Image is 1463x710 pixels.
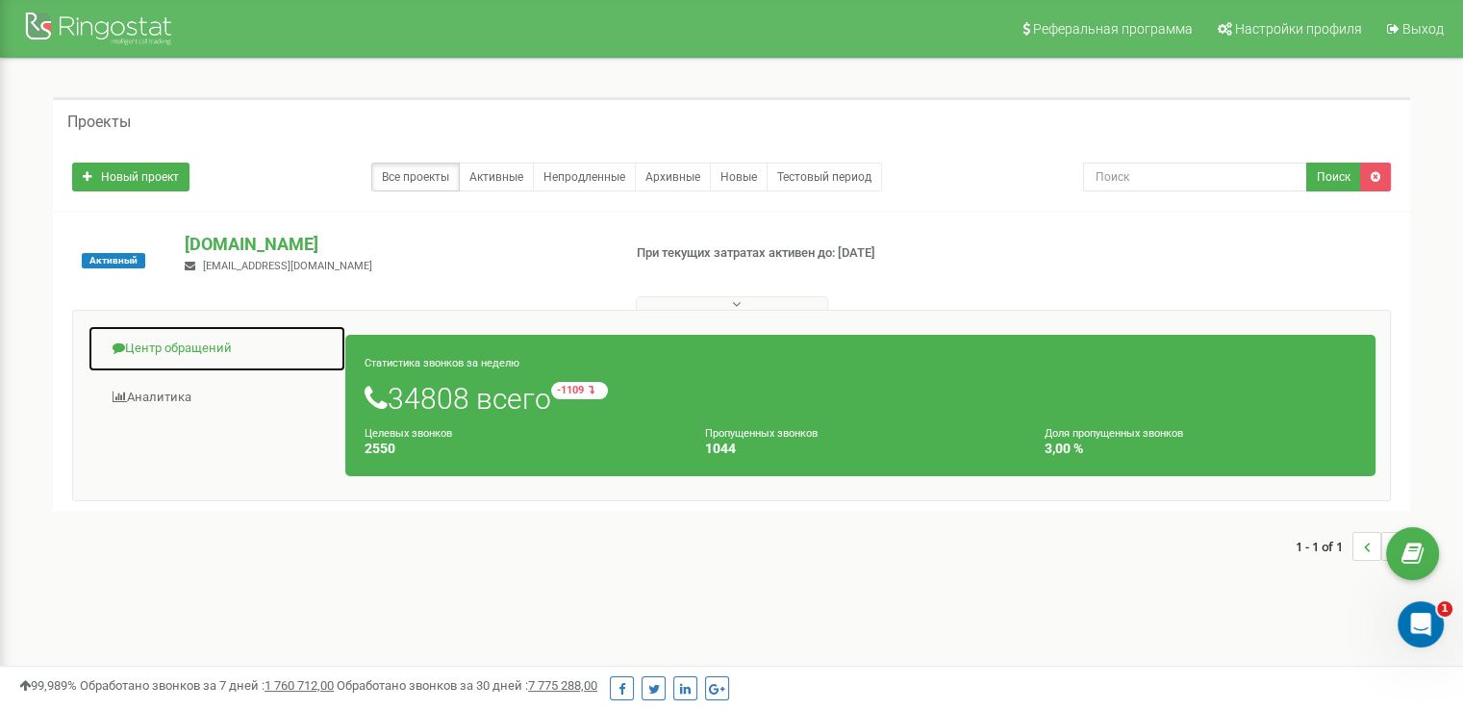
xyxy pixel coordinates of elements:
[82,253,145,268] span: Активный
[337,678,597,693] span: Обработано звонков за 30 дней :
[1045,427,1183,440] small: Доля пропущенных звонков
[551,382,608,399] small: -1109
[67,114,131,131] h5: Проекты
[705,427,818,440] small: Пропущенных звонков
[365,357,519,369] small: Статистика звонков за неделю
[80,678,334,693] span: Обработано звонков за 7 дней :
[1398,601,1444,647] iframe: Intercom live chat
[1235,21,1362,37] span: Настройки профиля
[533,163,636,191] a: Непродленные
[1437,601,1452,617] span: 1
[710,163,768,191] a: Новые
[637,244,945,263] p: При текущих затратах активен до: [DATE]
[1083,163,1307,191] input: Поиск
[371,163,460,191] a: Все проекты
[1306,163,1361,191] button: Поиск
[19,678,77,693] span: 99,989%
[365,427,452,440] small: Целевых звонков
[203,260,372,272] span: [EMAIL_ADDRESS][DOMAIN_NAME]
[185,232,605,257] p: [DOMAIN_NAME]
[88,325,346,372] a: Центр обращений
[459,163,534,191] a: Активные
[528,678,597,693] u: 7 775 288,00
[72,163,189,191] a: Новый проект
[88,374,346,421] a: Аналитика
[1402,21,1444,37] span: Выход
[365,382,1356,415] h1: 34808 всего
[1033,21,1193,37] span: Реферальная программа
[705,442,1017,456] h4: 1044
[635,163,711,191] a: Архивные
[265,678,334,693] u: 1 760 712,00
[767,163,882,191] a: Тестовый период
[365,442,676,456] h4: 2550
[1296,513,1410,580] nav: ...
[1296,532,1352,561] span: 1 - 1 of 1
[1045,442,1356,456] h4: 3,00 %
